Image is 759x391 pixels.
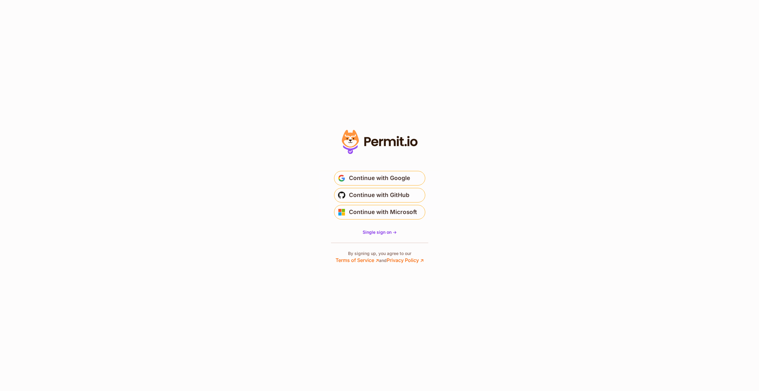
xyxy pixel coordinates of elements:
[349,207,417,217] span: Continue with Microsoft
[334,205,425,219] button: Continue with Microsoft
[349,190,409,200] span: Continue with GitHub
[363,229,397,235] a: Single sign on ->
[334,171,425,185] button: Continue with Google
[336,250,424,264] p: By signing up, you agree to our and
[334,188,425,202] button: Continue with GitHub
[387,257,424,263] a: Privacy Policy ↗
[336,257,379,263] a: Terms of Service ↗
[349,173,410,183] span: Continue with Google
[363,229,397,235] span: Single sign on ->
